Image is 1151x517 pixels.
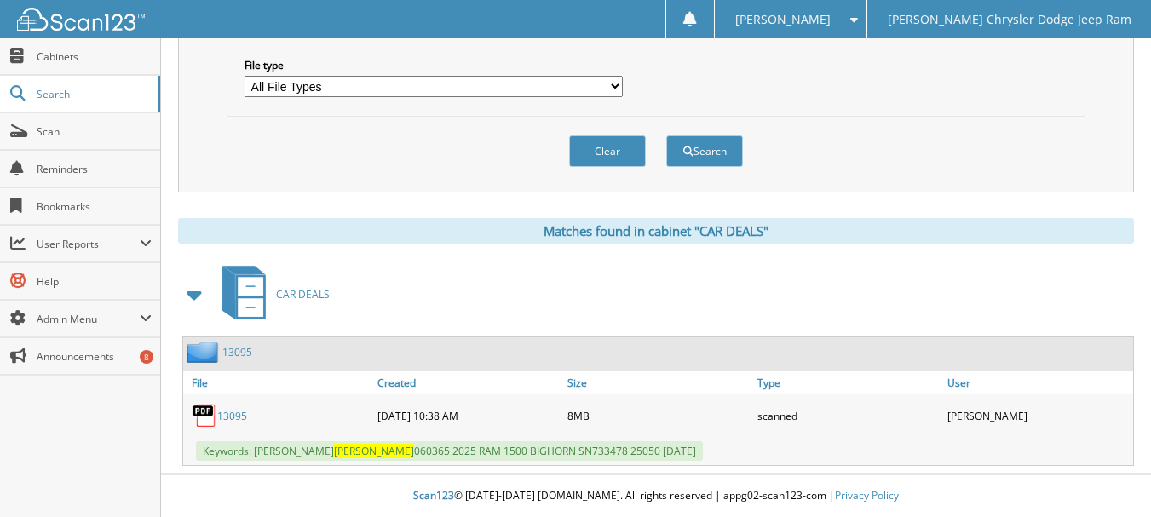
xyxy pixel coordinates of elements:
[563,399,753,433] div: 8MB
[196,441,703,461] span: Keywords: [PERSON_NAME] 060365 2025 RAM 1500 BIGHORN SN733478 25050 [DATE]
[888,14,1131,25] span: [PERSON_NAME] Chrysler Dodge Jeep Ram
[192,403,217,428] img: PDF.png
[183,371,373,394] a: File
[373,371,563,394] a: Created
[1066,435,1151,517] iframe: Chat Widget
[222,345,252,359] a: 13095
[37,237,140,251] span: User Reports
[413,488,454,503] span: Scan123
[161,475,1151,517] div: © [DATE]-[DATE] [DOMAIN_NAME]. All rights reserved | appg02-scan123-com |
[212,261,330,328] a: CAR DEALS
[37,162,152,176] span: Reminders
[563,371,753,394] a: Size
[217,409,247,423] a: 13095
[140,350,153,364] div: 8
[753,399,943,433] div: scanned
[943,371,1133,394] a: User
[37,87,149,101] span: Search
[37,49,152,64] span: Cabinets
[835,488,899,503] a: Privacy Policy
[37,199,152,214] span: Bookmarks
[178,218,1134,244] div: Matches found in cabinet "CAR DEALS"
[37,349,152,364] span: Announcements
[735,14,831,25] span: [PERSON_NAME]
[187,342,222,363] img: folder2.png
[943,399,1133,433] div: [PERSON_NAME]
[666,135,743,167] button: Search
[753,371,943,394] a: Type
[37,274,152,289] span: Help
[37,312,140,326] span: Admin Menu
[569,135,646,167] button: Clear
[37,124,152,139] span: Scan
[17,8,145,31] img: scan123-logo-white.svg
[245,58,623,72] label: File type
[334,444,414,458] span: [PERSON_NAME]
[276,287,330,302] span: CAR DEALS
[373,399,563,433] div: [DATE] 10:38 AM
